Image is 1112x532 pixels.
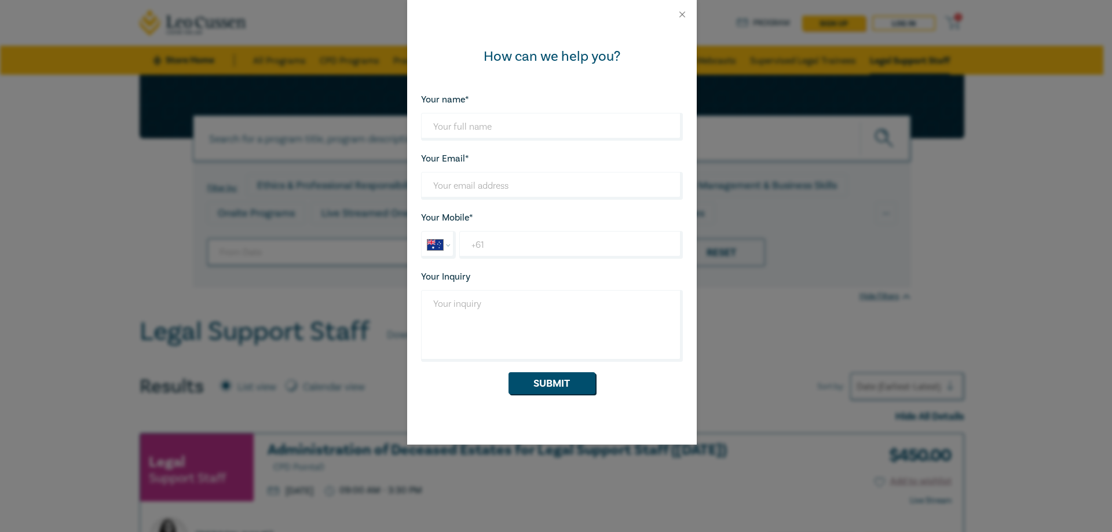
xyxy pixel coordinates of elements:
[677,9,687,20] button: Close
[459,231,682,259] input: Your mobile number
[421,113,683,141] input: Your full name
[421,47,683,66] div: How can we help you?
[421,212,473,223] label: Your Mobile*
[421,271,470,282] label: Your Inquiry
[421,172,683,200] input: Your email address
[421,153,469,164] label: Your Email*
[421,94,469,105] label: Your name*
[509,372,595,394] button: Submit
